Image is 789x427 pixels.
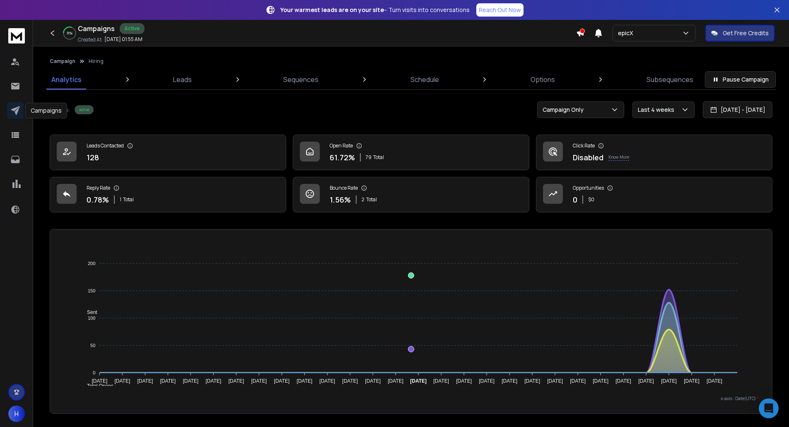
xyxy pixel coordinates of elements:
[114,378,130,384] tspan: [DATE]
[661,378,677,384] tspan: [DATE]
[476,3,524,17] a: Reach Out Now
[293,177,529,212] a: Bounce Rate1.56%2Total
[274,378,290,384] tspan: [DATE]
[705,25,775,41] button: Get Free Credits
[543,106,587,114] p: Campaign Only
[342,378,358,384] tspan: [DATE]
[536,135,772,170] a: Click RateDisabledKnow More
[25,103,67,118] div: Campaigns
[330,185,358,191] p: Bounce Rate
[88,316,95,321] tspan: 100
[502,378,517,384] tspan: [DATE]
[280,6,384,14] strong: Your warmest leads are on your site
[88,261,95,266] tspan: 200
[283,75,318,84] p: Sequences
[87,185,110,191] p: Reply Rate
[573,152,603,163] p: Disabled
[63,396,759,402] p: x-axis : Date(UTC)
[479,378,495,384] tspan: [DATE]
[50,177,286,212] a: Reply Rate0.78%1Total
[366,154,372,161] span: 79
[251,378,267,384] tspan: [DATE]
[81,309,97,315] span: Sent
[8,28,25,43] img: logo
[330,152,355,163] p: 61.72 %
[707,378,722,384] tspan: [DATE]
[759,398,779,418] div: Open Intercom Messenger
[160,378,176,384] tspan: [DATE]
[684,378,700,384] tspan: [DATE]
[92,378,107,384] tspan: [DATE]
[87,152,99,163] p: 128
[278,70,323,89] a: Sequences
[526,70,560,89] a: Options
[618,29,637,37] p: epicX
[120,196,121,203] span: 1
[168,70,197,89] a: Leads
[536,177,772,212] a: Opportunities0$0
[78,24,115,34] h1: Campaigns
[570,378,586,384] tspan: [DATE]
[123,196,134,203] span: Total
[638,378,654,384] tspan: [DATE]
[615,378,631,384] tspan: [DATE]
[90,343,95,348] tspan: 50
[705,71,776,88] button: Pause Campaign
[173,75,192,84] p: Leads
[330,142,353,149] p: Open Rate
[297,378,312,384] tspan: [DATE]
[524,378,540,384] tspan: [DATE]
[608,154,629,161] p: Know More
[89,58,104,65] p: Hiring
[365,378,381,384] tspan: [DATE]
[642,70,698,89] a: Subsequences
[547,378,563,384] tspan: [DATE]
[723,29,769,37] p: Get Free Credits
[50,135,286,170] a: Leads Contacted128
[638,106,678,114] p: Last 4 weeks
[228,378,244,384] tspan: [DATE]
[50,58,75,65] button: Campaign
[388,378,403,384] tspan: [DATE]
[373,154,384,161] span: Total
[573,185,604,191] p: Opportunities
[362,196,364,203] span: 2
[319,378,335,384] tspan: [DATE]
[93,370,95,375] tspan: 0
[81,383,113,389] span: Total Opens
[410,75,439,84] p: Schedule
[573,142,595,149] p: Click Rate
[137,378,153,384] tspan: [DATE]
[205,378,221,384] tspan: [DATE]
[330,194,351,205] p: 1.56 %
[573,194,577,205] p: 0
[104,36,142,43] p: [DATE] 01:55 AM
[456,378,472,384] tspan: [DATE]
[87,142,124,149] p: Leads Contacted
[479,6,521,14] p: Reach Out Now
[183,378,198,384] tspan: [DATE]
[647,75,693,84] p: Subsequences
[88,288,95,293] tspan: 150
[531,75,555,84] p: Options
[703,101,772,118] button: [DATE] - [DATE]
[8,405,25,422] button: H
[593,378,608,384] tspan: [DATE]
[293,135,529,170] a: Open Rate61.72%79Total
[405,70,444,89] a: Schedule
[46,70,87,89] a: Analytics
[67,31,72,36] p: 31 %
[588,196,594,203] p: $ 0
[51,75,82,84] p: Analytics
[120,23,145,34] div: Active
[433,378,449,384] tspan: [DATE]
[410,378,427,384] tspan: [DATE]
[87,194,109,205] p: 0.78 %
[366,196,377,203] span: Total
[280,6,470,14] p: – Turn visits into conversations
[78,36,103,43] p: Created At:
[75,105,94,114] div: Active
